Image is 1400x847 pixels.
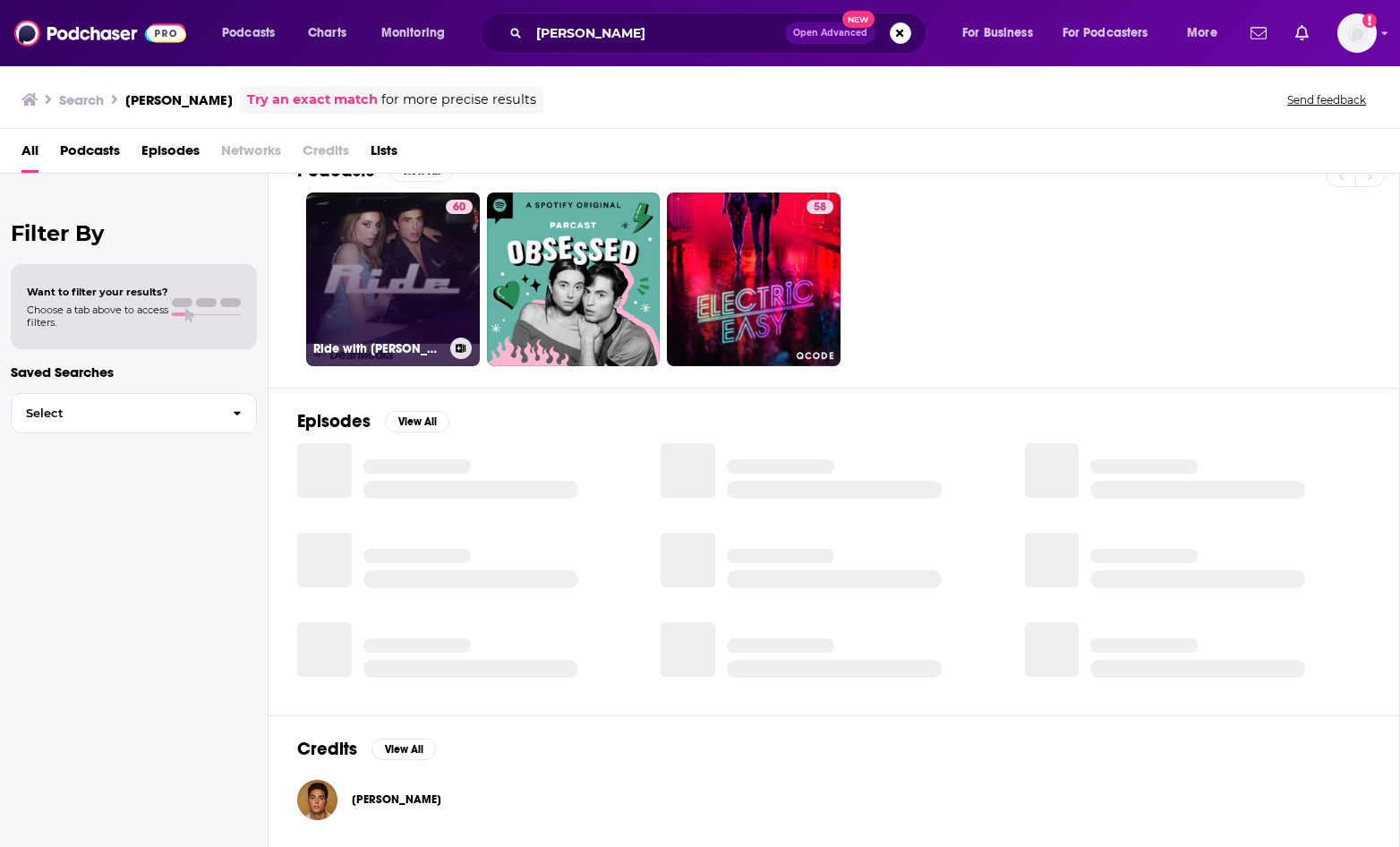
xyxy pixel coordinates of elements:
span: New [842,11,875,28]
a: Show notifications dropdown [1288,18,1316,48]
a: Try an exact match [247,90,378,110]
p: Saved Searches [11,364,257,381]
a: Charts [296,19,357,47]
h2: Filter By [11,220,257,246]
svg: Add a profile image [1362,13,1377,28]
a: 58 [667,192,841,366]
input: Search podcasts, credits, & more... [529,19,785,47]
span: Logged in as mindyn [1337,13,1377,53]
button: open menu [1174,19,1240,47]
button: View All [371,739,436,760]
span: [PERSON_NAME] [352,792,441,807]
a: 60Ride with [PERSON_NAME] and [PERSON_NAME] [306,192,480,366]
h2: Episodes [297,410,371,432]
a: Episodes [141,136,200,173]
button: Show profile menu [1337,13,1377,53]
span: Select [12,407,218,419]
span: 60 [453,199,465,217]
button: open menu [209,19,298,47]
span: Charts [308,21,346,46]
button: open menu [1051,19,1174,47]
a: Lists [371,136,397,173]
span: Podcasts [222,21,275,46]
h3: Ride with [PERSON_NAME] and [PERSON_NAME] [313,341,443,356]
span: for more precise results [381,90,536,110]
a: Benito Skinner [352,792,441,807]
h3: [PERSON_NAME] [125,91,233,108]
a: 60 [446,200,473,214]
span: Choose a tab above to access filters. [27,304,168,329]
button: open menu [369,19,468,47]
button: Open AdvancedNew [785,22,875,44]
a: All [21,136,38,173]
img: User Profile [1337,13,1377,53]
span: Open Advanced [793,29,867,38]
span: For Podcasters [1063,21,1148,46]
span: For Business [962,21,1033,46]
button: Send feedback [1282,92,1371,107]
span: 58 [814,199,826,217]
span: Networks [221,136,281,173]
a: 58 [807,200,833,214]
a: EpisodesView All [297,410,449,432]
span: Credits [303,136,349,173]
img: Benito Skinner [297,780,337,820]
img: Podchaser - Follow, Share and Rate Podcasts [14,16,186,50]
h2: Credits [297,738,357,760]
button: Benito SkinnerBenito Skinner [297,771,1370,828]
span: Monitoring [381,21,445,46]
a: Show notifications dropdown [1243,18,1274,48]
button: View All [385,411,449,432]
a: Podcasts [60,136,120,173]
span: Want to filter your results? [27,286,168,298]
div: Search podcasts, credits, & more... [497,13,943,54]
h3: Search [59,91,104,108]
span: More [1187,21,1217,46]
button: Select [11,393,257,433]
button: open menu [950,19,1055,47]
a: CreditsView All [297,738,436,760]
